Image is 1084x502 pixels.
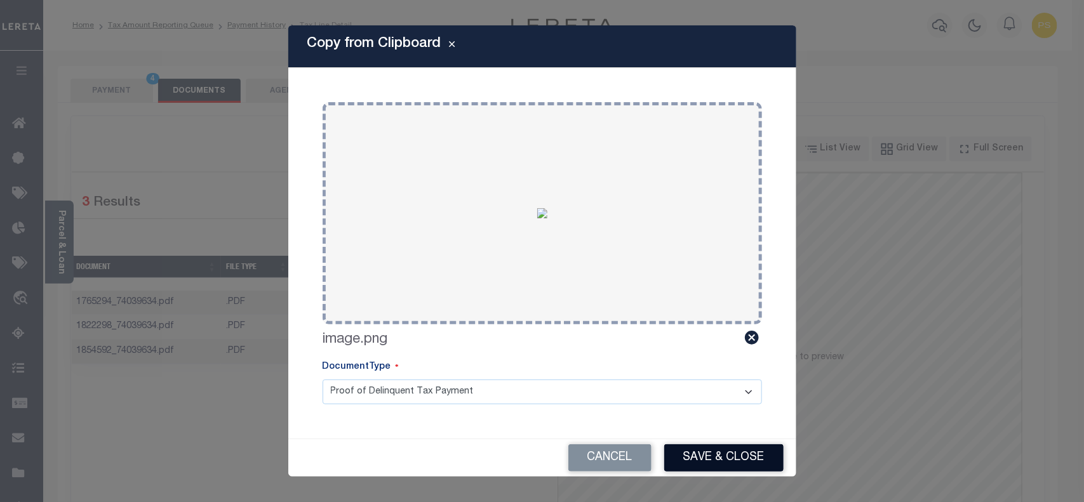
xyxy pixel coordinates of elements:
[441,39,464,54] button: Close
[664,444,784,472] button: Save & Close
[537,208,547,218] img: 30bd2d7e-1776-4d2b-b4e4-34e2422289fd
[307,36,441,52] h5: Copy from Clipboard
[323,329,388,350] label: image.png
[323,360,399,374] label: DocumentType
[568,444,652,472] button: Cancel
